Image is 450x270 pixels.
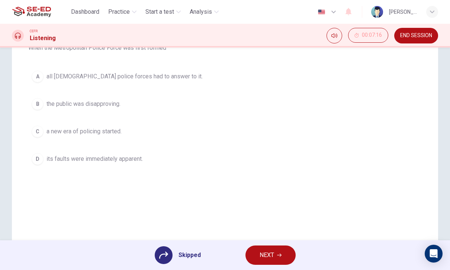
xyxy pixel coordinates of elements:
[425,245,443,263] div: Open Intercom Messenger
[142,5,184,19] button: Start a test
[179,251,201,260] span: Skipped
[30,29,38,34] span: CEFR
[371,6,383,18] img: Profile picture
[394,28,438,43] button: END SESSION
[317,9,326,15] img: en
[68,5,102,19] button: Dashboard
[362,32,382,38] span: 00:07:16
[245,245,296,265] button: NEXT
[30,34,56,43] h1: Listening
[145,7,174,16] span: Start a test
[105,5,139,19] button: Practice
[12,4,51,19] img: SE-ED Academy logo
[12,4,68,19] a: SE-ED Academy logo
[348,28,388,43] button: 00:07:16
[260,250,274,260] span: NEXT
[108,7,130,16] span: Practice
[400,33,432,39] span: END SESSION
[190,7,212,16] span: Analysis
[187,5,222,19] button: Analysis
[389,7,417,16] div: [PERSON_NAME]
[348,28,388,43] div: Hide
[327,28,342,43] div: Mute
[71,7,99,16] span: Dashboard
